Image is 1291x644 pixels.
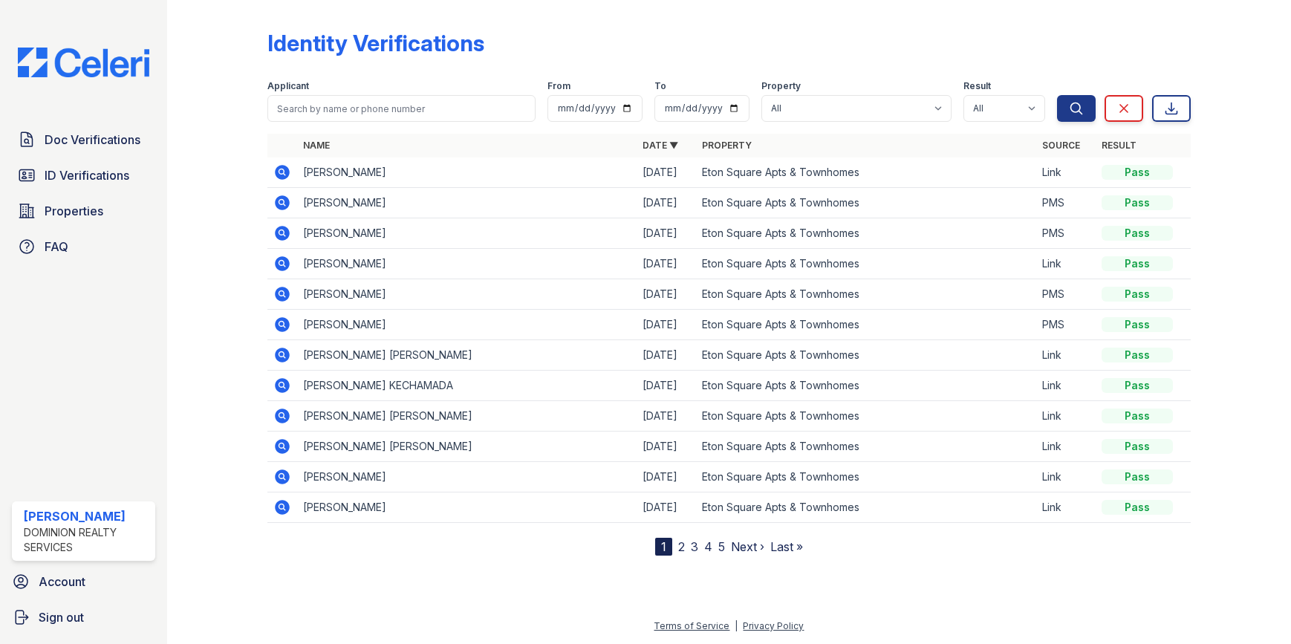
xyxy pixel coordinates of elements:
div: Identity Verifications [267,30,484,56]
td: [DATE] [637,157,696,188]
a: 5 [718,539,725,554]
td: [PERSON_NAME] [297,188,637,218]
a: Property [702,140,752,151]
div: Pass [1102,500,1173,515]
td: [PERSON_NAME] [297,310,637,340]
span: FAQ [45,238,68,256]
td: Link [1036,462,1096,492]
td: Eton Square Apts & Townhomes [696,157,1035,188]
td: PMS [1036,188,1096,218]
label: Property [761,80,801,92]
td: PMS [1036,310,1096,340]
a: Doc Verifications [12,125,155,155]
label: From [547,80,570,92]
a: Next › [731,539,764,554]
div: | [735,620,738,631]
td: [DATE] [637,401,696,432]
a: FAQ [12,232,155,261]
div: Pass [1102,409,1173,423]
td: [PERSON_NAME] KECHAMADA [297,371,637,401]
input: Search by name or phone number [267,95,535,122]
td: [PERSON_NAME] [PERSON_NAME] [297,432,637,462]
a: Name [303,140,330,151]
a: ID Verifications [12,160,155,190]
td: [DATE] [637,218,696,249]
span: Properties [45,202,103,220]
td: [PERSON_NAME] [297,279,637,310]
td: Link [1036,492,1096,523]
td: Link [1036,157,1096,188]
div: Pass [1102,287,1173,302]
label: Applicant [267,80,309,92]
td: Eton Square Apts & Townhomes [696,432,1035,462]
td: [PERSON_NAME] [297,157,637,188]
a: Sign out [6,602,161,632]
div: Dominion Realty Services [24,525,149,555]
td: Eton Square Apts & Townhomes [696,401,1035,432]
a: Privacy Policy [743,620,804,631]
a: Terms of Service [654,620,729,631]
a: 4 [704,539,712,554]
span: Account [39,573,85,591]
a: Properties [12,196,155,226]
span: ID Verifications [45,166,129,184]
td: [DATE] [637,371,696,401]
div: Pass [1102,439,1173,454]
a: Account [6,567,161,596]
div: Pass [1102,226,1173,241]
td: [PERSON_NAME] [PERSON_NAME] [297,401,637,432]
a: Source [1042,140,1080,151]
label: Result [963,80,991,92]
td: PMS [1036,218,1096,249]
td: [PERSON_NAME] [297,249,637,279]
a: 3 [691,539,698,554]
div: Pass [1102,317,1173,332]
div: Pass [1102,195,1173,210]
a: 2 [678,539,685,554]
a: Result [1102,140,1136,151]
td: Eton Square Apts & Townhomes [696,188,1035,218]
div: Pass [1102,165,1173,180]
td: [DATE] [637,340,696,371]
td: [DATE] [637,249,696,279]
td: [PERSON_NAME] [297,218,637,249]
td: Link [1036,371,1096,401]
td: Eton Square Apts & Townhomes [696,340,1035,371]
img: CE_Logo_Blue-a8612792a0a2168367f1c8372b55b34899dd931a85d93a1a3d3e32e68fde9ad4.png [6,48,161,77]
td: [PERSON_NAME] [PERSON_NAME] [297,340,637,371]
td: Link [1036,401,1096,432]
td: Eton Square Apts & Townhomes [696,492,1035,523]
td: [DATE] [637,188,696,218]
td: [DATE] [637,310,696,340]
td: [DATE] [637,492,696,523]
span: Sign out [39,608,84,626]
a: Last » [770,539,803,554]
td: Eton Square Apts & Townhomes [696,462,1035,492]
td: Link [1036,340,1096,371]
td: Eton Square Apts & Townhomes [696,218,1035,249]
td: Link [1036,432,1096,462]
td: [PERSON_NAME] [297,492,637,523]
td: Eton Square Apts & Townhomes [696,310,1035,340]
div: Pass [1102,256,1173,271]
div: Pass [1102,348,1173,362]
label: To [654,80,666,92]
td: Eton Square Apts & Townhomes [696,371,1035,401]
td: [DATE] [637,279,696,310]
a: Date ▼ [643,140,678,151]
td: Link [1036,249,1096,279]
td: Eton Square Apts & Townhomes [696,279,1035,310]
td: [DATE] [637,462,696,492]
div: Pass [1102,469,1173,484]
td: [PERSON_NAME] [297,462,637,492]
td: Eton Square Apts & Townhomes [696,249,1035,279]
div: Pass [1102,378,1173,393]
span: Doc Verifications [45,131,140,149]
div: [PERSON_NAME] [24,507,149,525]
td: PMS [1036,279,1096,310]
div: 1 [655,538,672,556]
td: [DATE] [637,432,696,462]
